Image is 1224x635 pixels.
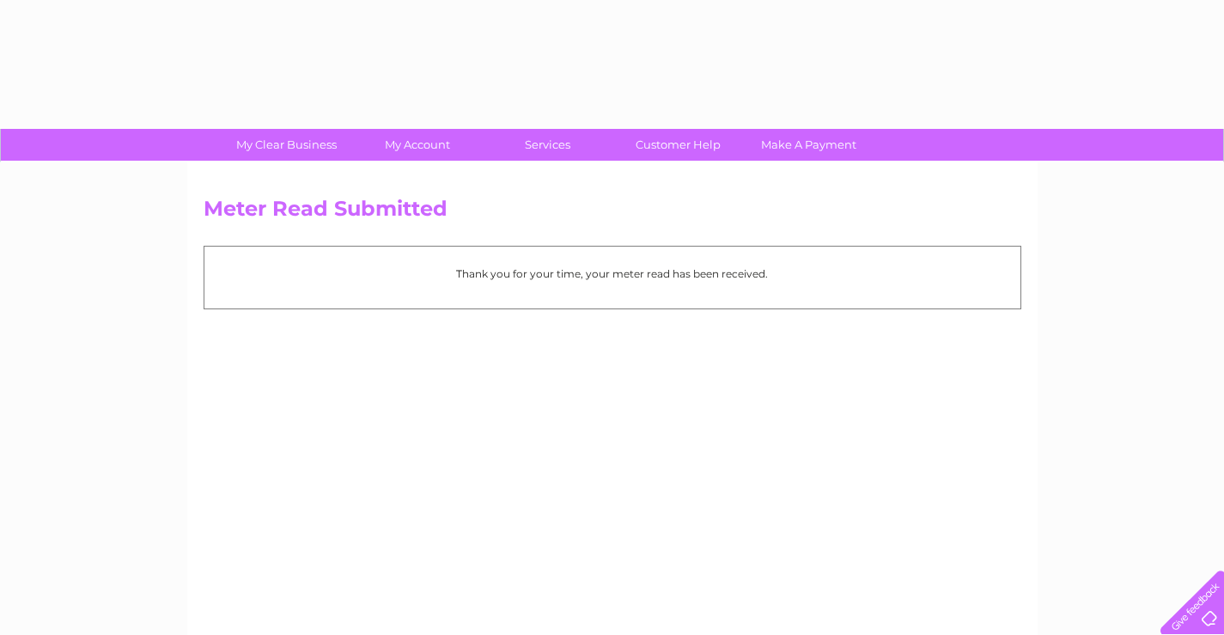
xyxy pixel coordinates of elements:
[607,129,749,161] a: Customer Help
[346,129,488,161] a: My Account
[477,129,618,161] a: Services
[216,129,357,161] a: My Clear Business
[738,129,880,161] a: Make A Payment
[213,266,1012,282] p: Thank you for your time, your meter read has been received.
[204,197,1021,229] h2: Meter Read Submitted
